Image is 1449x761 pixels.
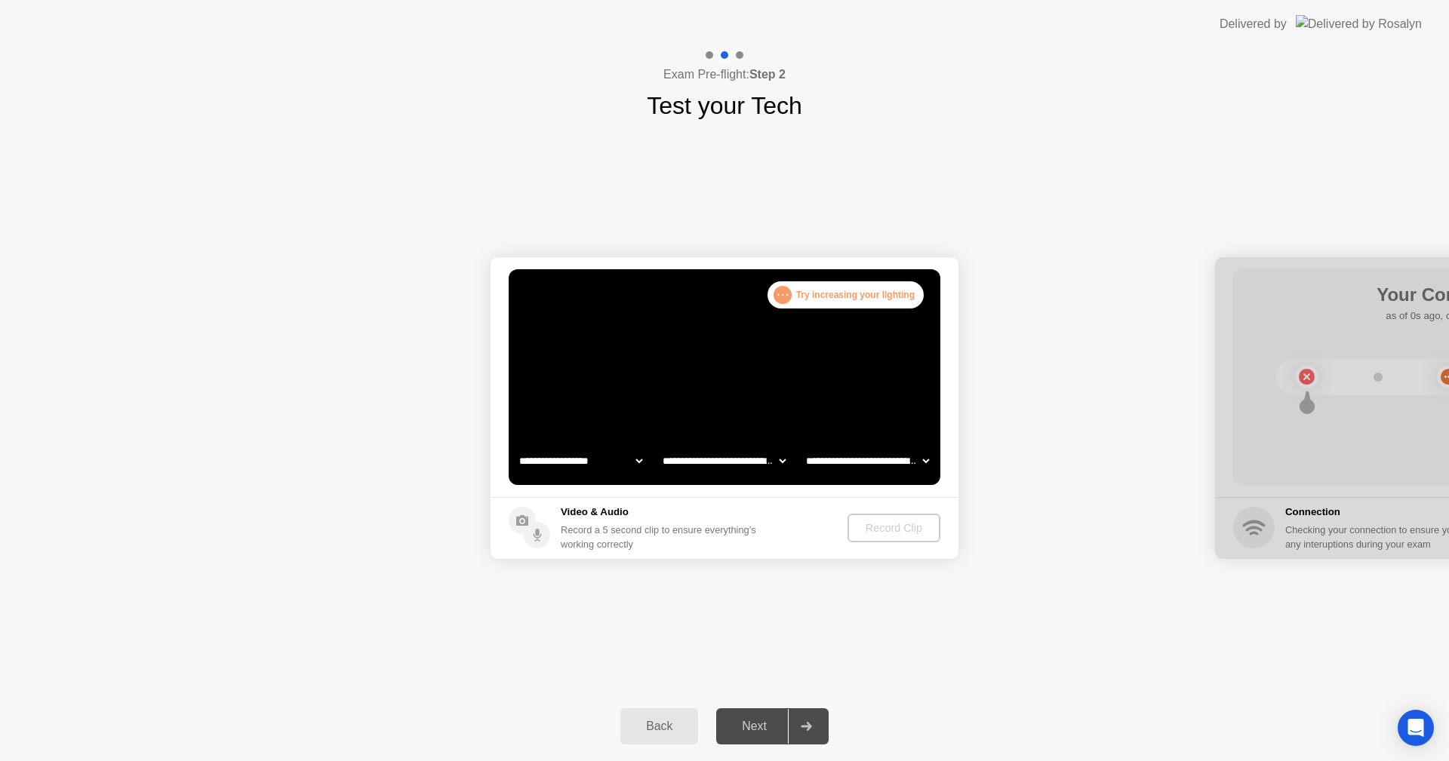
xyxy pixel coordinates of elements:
button: Record Clip [848,514,940,542]
div: Try increasing your lighting [768,281,924,308]
div: Record Clip [854,522,934,534]
select: Available microphones [803,446,932,476]
button: Back [620,708,698,744]
div: . . . [774,286,792,304]
h1: Test your Tech [647,87,802,124]
div: Next [721,720,788,733]
div: Back [625,720,694,733]
div: Record a 5 second clip to ensure everything’s working correctly [561,523,762,551]
select: Available cameras [516,446,645,476]
select: Available speakers [660,446,789,476]
h4: Exam Pre-flight: [663,66,786,84]
b: Step 2 [749,68,786,81]
div: Delivered by [1220,15,1287,33]
div: Open Intercom Messenger [1398,710,1434,746]
h5: Video & Audio [561,505,762,520]
img: Delivered by Rosalyn [1296,15,1422,32]
button: Next [716,708,829,744]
